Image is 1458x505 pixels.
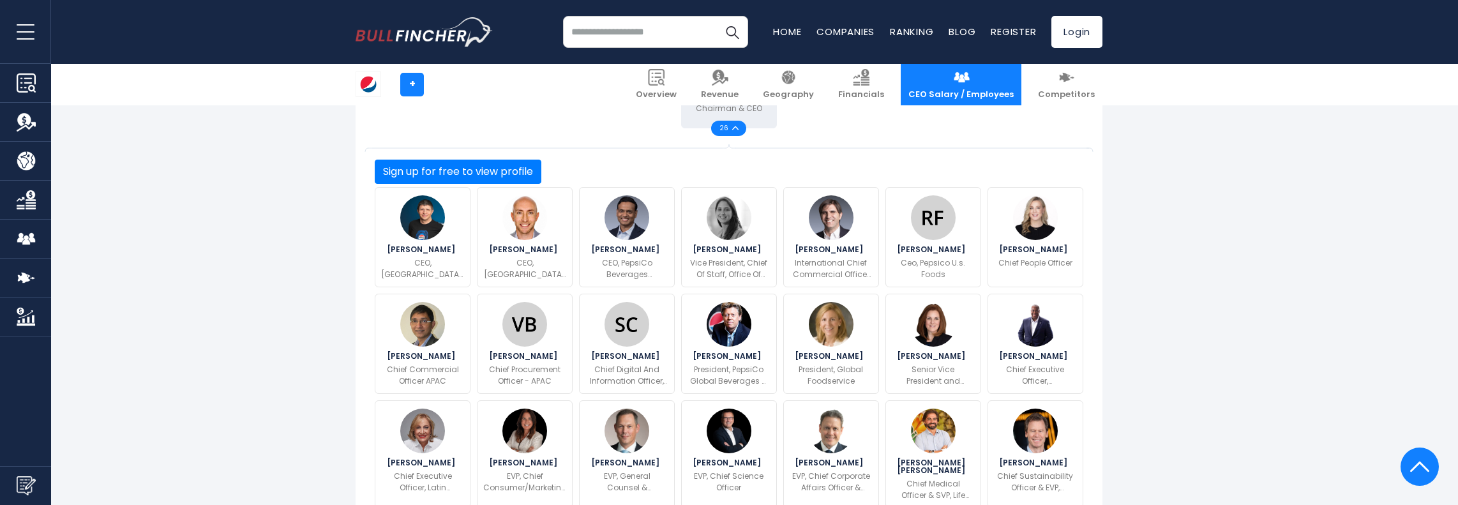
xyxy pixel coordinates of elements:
[795,246,867,253] span: [PERSON_NAME]
[483,471,567,494] p: EVP, Chief Consumer/Marketing Officer & Chief Growth Officer, International Foods
[999,352,1071,360] span: [PERSON_NAME]
[477,294,573,394] a: Vijaya Sekhar Badde [PERSON_NAME] Chief Procurement Officer - APAC
[1013,302,1058,347] img: Steven Williams
[809,195,853,240] img: Roberto Martínez
[689,471,769,494] p: EVP, Chief Science Officer
[894,459,973,474] span: [PERSON_NAME] [PERSON_NAME]
[383,471,462,494] p: Chief Executive Officer, Latin America Foods
[1038,89,1095,100] span: Competitors
[605,195,649,240] img: Ram Krishnan
[489,352,561,360] span: [PERSON_NAME]
[701,89,739,100] span: Revenue
[605,409,649,453] img: David Flavell
[707,195,751,240] img: Mariela Suarez
[816,25,875,38] a: Companies
[901,64,1021,105] a: CEO Salary / Employees
[894,364,973,387] p: Senior Vice President and Controller
[894,478,973,501] p: Chief Medical Officer & SVP, Life Sciences
[591,246,663,253] span: [PERSON_NAME]
[484,257,566,280] p: CEO, [GEOGRAPHIC_DATA] & [GEOGRAPHIC_DATA]
[763,89,814,100] span: Geography
[579,187,675,287] a: Ram Krishnan [PERSON_NAME] CEO, PepsiCo Beverages [GEOGRAPHIC_DATA]
[991,25,1036,38] a: Register
[830,64,892,105] a: Financials
[908,89,1014,100] span: CEO Salary / Employees
[375,160,541,184] button: Sign up for free to view profile
[636,89,677,100] span: Overview
[387,246,459,253] span: [PERSON_NAME]
[400,195,445,240] img: Silviu Popovici
[897,352,969,360] span: [PERSON_NAME]
[489,246,561,253] span: [PERSON_NAME]
[995,364,1076,387] p: Chief Executive Officer, [GEOGRAPHIC_DATA]
[707,302,751,347] img: Andy Williams
[375,294,470,394] a: Sudipto Mozumdar [PERSON_NAME] Chief Commercial Officer APAC
[885,294,981,394] a: Christine Tammara [PERSON_NAME] Senior Vice President and Controller
[591,352,663,360] span: [PERSON_NAME]
[890,25,933,38] a: Ranking
[400,73,424,96] a: +
[591,459,663,467] span: [PERSON_NAME]
[795,459,867,467] span: [PERSON_NAME]
[783,187,879,287] a: Roberto Martínez [PERSON_NAME] International Chief Commercial Officer and CEO of New Revenue Streams
[693,64,746,105] a: Revenue
[809,302,853,347] img: Anne Fink
[477,187,573,287] a: Kyle Faulconer [PERSON_NAME] CEO, [GEOGRAPHIC_DATA] & [GEOGRAPHIC_DATA]
[998,257,1072,269] p: Chief People Officer
[693,246,765,253] span: [PERSON_NAME]
[809,409,853,453] img: Stephen Kehoe
[605,302,649,347] img: Susan Cui
[489,459,561,467] span: [PERSON_NAME]
[681,33,777,128] a: Ramon Laguarta [PERSON_NAME] Chairman & CEO 26
[999,246,1071,253] span: [PERSON_NAME]
[1030,64,1102,105] a: Competitors
[628,64,684,105] a: Overview
[579,294,675,394] a: Susan Cui [PERSON_NAME] Chief Digital And Information Officer, APAC
[792,471,871,494] p: EVP, Chief Corporate Affairs Officer & Chairman of the Board of Directors, PepsiCo Foundation
[911,409,956,453] img: Pietro Antonio Tataranni
[838,89,884,100] span: Financials
[587,364,666,387] p: Chief Digital And Information Officer, APAC
[387,352,459,360] span: [PERSON_NAME]
[681,294,777,394] a: Andy Williams [PERSON_NAME] President, PepsiCo Global Beverages & Franchise
[1013,409,1058,453] img: Jim Andrew
[949,25,975,38] a: Blog
[383,364,462,387] p: Chief Commercial Officer APAC
[375,187,470,287] a: Silviu Popovici [PERSON_NAME] CEO, [GEOGRAPHIC_DATA], [GEOGRAPHIC_DATA] & [GEOGRAPHIC_DATA]
[894,257,973,280] p: Ceo, Pepsico U.s. Foods
[755,64,822,105] a: Geography
[988,187,1083,287] a: Becky Schmitt [PERSON_NAME] Chief People Officer
[988,294,1083,394] a: Steven Williams [PERSON_NAME] Chief Executive Officer, [GEOGRAPHIC_DATA]
[792,257,871,280] p: International Chief Commercial Officer and CEO of New Revenue Streams
[1051,16,1102,48] a: Login
[693,352,765,360] span: [PERSON_NAME]
[999,459,1071,467] span: [PERSON_NAME]
[502,302,547,347] img: Vijaya Sekhar Badde
[681,187,777,287] a: Mariela Suarez [PERSON_NAME] Vice President, Chief Of Staff, Office Of The CEO
[381,257,464,280] p: CEO, [GEOGRAPHIC_DATA], [GEOGRAPHIC_DATA] & [GEOGRAPHIC_DATA]
[400,302,445,347] img: Sudipto Mozumdar
[996,471,1075,494] p: Chief Sustainability Officer & EVP, Beyond the Bottle
[689,257,769,280] p: Vice President, Chief Of Staff, Office Of The CEO
[795,352,867,360] span: [PERSON_NAME]
[689,364,769,387] p: President, PepsiCo Global Beverages & Franchise
[911,195,956,240] img: Rachel Ferdinando
[587,471,666,494] p: EVP, General Counsel & Corporate Secretary
[911,302,956,347] img: Christine Tammara
[1013,195,1058,240] img: Becky Schmitt
[773,25,801,38] a: Home
[502,409,547,453] img: Jane Wakely
[502,195,547,240] img: Kyle Faulconer
[356,17,493,47] a: Go to homepage
[719,125,732,132] span: 26
[693,459,765,467] span: [PERSON_NAME]
[783,294,879,394] a: Anne Fink [PERSON_NAME] President, Global Foodservice
[792,364,871,387] p: President, Global Foodservice
[400,409,445,453] img: Paula Santilli
[485,364,564,387] p: Chief Procurement Officer - APAC
[356,72,380,96] img: PEP logo
[716,16,748,48] button: Search
[897,246,969,253] span: [PERSON_NAME]
[885,187,981,287] a: Rachel Ferdinando [PERSON_NAME] Ceo, Pepsico U.s. Foods
[696,103,762,114] p: Chairman & CEO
